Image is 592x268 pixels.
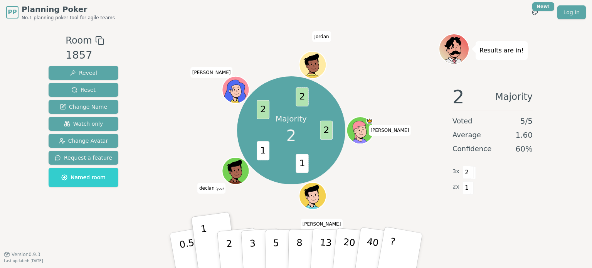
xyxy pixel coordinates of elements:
span: Named room [61,174,106,181]
span: Majority [495,88,533,106]
span: 60 % [516,143,533,154]
span: 5 / 5 [520,116,533,126]
p: Majority [276,113,307,124]
span: Confidence [452,143,491,154]
span: 1 [296,154,308,173]
span: PP [8,8,17,17]
span: Last updated: [DATE] [4,259,43,263]
span: 1 [257,141,269,160]
span: Watch only [64,120,103,128]
span: Click to change your name [197,183,225,194]
div: New! [532,2,554,11]
button: Click to change your avatar [223,158,248,184]
button: Watch only [49,117,118,131]
span: Reset [71,86,96,94]
span: Click to change your name [368,125,411,136]
button: Reset [49,83,118,97]
button: New! [528,5,542,19]
span: 3 x [452,167,459,176]
button: Request a feature [49,151,118,165]
span: Rob is the host [366,118,373,125]
span: 2 [452,88,464,106]
button: Reveal [49,66,118,80]
a: PPPlanning PokerNo.1 planning poker tool for agile teams [6,4,115,21]
span: Average [452,130,481,140]
span: Planning Poker [22,4,115,15]
span: Change Name [60,103,107,111]
span: 2 [257,100,269,120]
span: Click to change your name [301,219,343,229]
span: 2 x [452,183,459,191]
span: 2 [296,88,308,107]
span: 2 [462,166,471,179]
span: 2 [286,124,296,147]
span: 1.60 [515,130,533,140]
div: 1857 [66,47,104,63]
span: (you) [215,187,224,190]
button: Named room [49,168,118,187]
a: Log in [557,5,586,19]
span: 2 [320,121,333,140]
span: Click to change your name [312,31,331,42]
span: Version 0.9.3 [12,251,40,258]
span: Reveal [70,69,97,77]
span: 1 [462,181,471,194]
span: Request a feature [55,154,112,162]
p: Results are in! [479,45,524,56]
span: Voted [452,116,473,126]
button: Version0.9.3 [4,251,40,258]
button: Change Name [49,100,118,114]
button: Change Avatar [49,134,118,148]
span: Room [66,34,92,47]
p: 1 [200,223,212,265]
span: Click to change your name [190,67,233,78]
span: No.1 planning poker tool for agile teams [22,15,115,21]
span: Change Avatar [59,137,108,145]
